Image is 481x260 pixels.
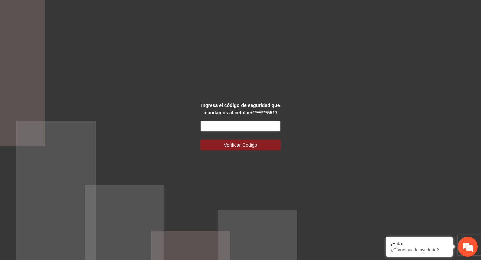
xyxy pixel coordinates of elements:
[224,141,257,149] span: Verificar Código
[201,103,280,115] strong: Ingresa el código de seguridad que mandamos al celular +********5517
[391,247,448,252] p: ¿Cómo puedo ayudarte?
[3,182,127,206] textarea: Escriba su mensaje y pulse “Intro”
[110,3,126,19] div: Minimizar ventana de chat en vivo
[39,89,92,157] span: Estamos en línea.
[200,140,281,150] button: Verificar Código
[35,34,112,43] div: Chatee con nosotros ahora
[391,241,448,246] div: ¡Hola!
